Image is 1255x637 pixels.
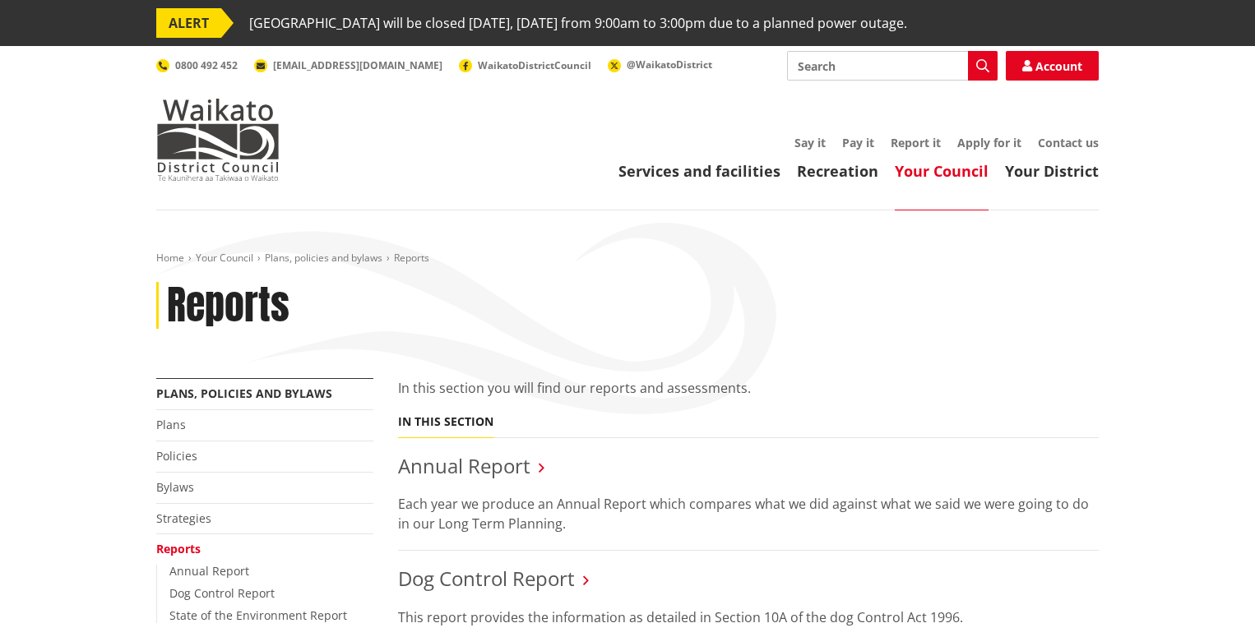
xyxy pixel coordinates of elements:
[273,58,442,72] span: [EMAIL_ADDRESS][DOMAIN_NAME]
[156,58,238,72] a: 0800 492 452
[842,135,874,150] a: Pay it
[478,58,591,72] span: WaikatoDistrictCouncil
[398,607,1099,627] p: This report provides the information as detailed in Section 10A of the dog Control Act 1996.
[398,494,1099,533] p: Each year we produce an Annual Report which compares what we did against what we said we were goi...
[156,99,280,181] img: Waikato District Council - Te Kaunihera aa Takiwaa o Waikato
[156,251,184,265] a: Home
[398,415,493,429] h5: In this section
[156,510,211,526] a: Strategies
[265,251,382,265] a: Plans, policies and bylaws
[156,252,1099,265] nav: breadcrumb
[156,448,197,464] a: Policies
[398,378,1099,398] p: In this section you will find our reports and assessments.
[895,161,989,181] a: Your Council
[794,135,826,150] a: Say it
[787,51,998,81] input: Search input
[797,161,878,181] a: Recreation
[618,161,780,181] a: Services and facilities
[394,251,429,265] span: Reports
[156,417,186,432] a: Plans
[957,135,1021,150] a: Apply for it
[169,585,275,601] a: Dog Control Report
[398,452,530,479] a: Annual Report
[891,135,941,150] a: Report it
[156,8,221,38] span: ALERT
[156,479,194,495] a: Bylaws
[1006,51,1099,81] a: Account
[196,251,253,265] a: Your Council
[167,282,289,330] h1: Reports
[459,58,591,72] a: WaikatoDistrictCouncil
[156,541,201,556] a: Reports
[254,58,442,72] a: [EMAIL_ADDRESS][DOMAIN_NAME]
[398,565,575,592] a: Dog Control Report
[627,58,712,72] span: @WaikatoDistrict
[175,58,238,72] span: 0800 492 452
[1038,135,1099,150] a: Contact us
[169,607,347,623] a: State of the Environment Report
[608,58,712,72] a: @WaikatoDistrict
[249,8,907,38] span: [GEOGRAPHIC_DATA] will be closed [DATE], [DATE] from 9:00am to 3:00pm due to a planned power outage.
[156,385,332,401] a: Plans, policies and bylaws
[1005,161,1099,181] a: Your District
[169,563,249,579] a: Annual Report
